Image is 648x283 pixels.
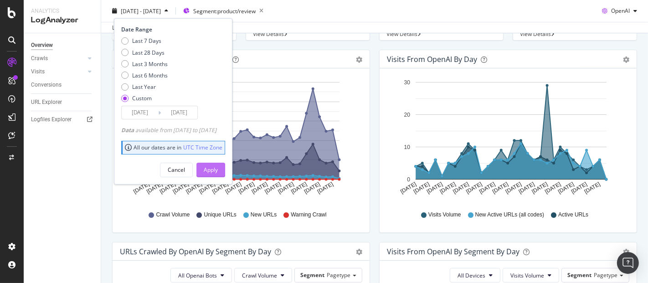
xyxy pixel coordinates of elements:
[121,83,168,91] div: Last Year
[465,181,483,195] text: [DATE]
[611,7,630,15] span: OpenAI
[120,76,359,202] svg: A chart.
[327,271,350,279] span: Pagetype
[204,211,237,219] span: Unique URLs
[31,7,93,15] div: Analytics
[193,7,256,15] span: Segment: product/review
[31,41,53,50] div: Overview
[156,211,190,219] span: Crawl Volume
[160,162,193,177] button: Cancel
[31,115,94,124] a: Logfiles Explorer
[31,98,62,107] div: URL Explorer
[31,80,94,90] a: Conversions
[544,181,562,195] text: [DATE]
[356,249,362,255] div: gear
[251,181,269,195] text: [DATE]
[31,54,48,63] div: Crawls
[510,272,544,279] span: Visits Volume
[31,41,94,50] a: Overview
[122,106,158,119] input: Start Date
[303,181,321,195] text: [DATE]
[125,144,222,151] div: All our dates are in
[439,181,457,195] text: [DATE]
[132,37,161,45] div: Last 7 Days
[121,60,168,67] div: Last 3 Months
[170,268,232,283] button: All Openai Bots
[121,37,168,45] div: Last 7 Days
[428,211,461,219] span: Visits Volume
[475,211,544,219] span: New Active URLs (all codes)
[300,271,324,279] span: Segment
[558,211,588,219] span: Active URLs
[31,80,62,90] div: Conversions
[407,176,410,183] text: 0
[196,162,225,177] button: Apply
[291,211,326,219] span: Warning Crawl
[112,24,162,32] div: Last update
[185,181,203,195] text: [DATE]
[120,247,271,256] div: URLs Crawled by OpenAI By Segment By Day
[121,126,216,134] div: available from [DATE] to [DATE]
[504,181,523,195] text: [DATE]
[31,115,72,124] div: Logfiles Explorer
[356,57,362,63] div: gear
[386,30,417,38] span: View Details
[224,181,242,195] text: [DATE]
[399,181,417,195] text: [DATE]
[570,181,588,195] text: [DATE]
[567,271,591,279] span: Segment
[598,4,641,18] button: OpenAI
[132,83,156,91] div: Last Year
[531,181,549,195] text: [DATE]
[452,181,470,195] text: [DATE]
[264,181,282,195] text: [DATE]
[491,181,509,195] text: [DATE]
[478,181,496,195] text: [DATE]
[121,7,161,15] span: [DATE] - [DATE]
[503,268,559,283] button: Visits Volume
[132,48,165,56] div: Last 28 Days
[180,4,267,18] button: Segment:product/review
[161,106,197,119] input: End Date
[121,94,168,102] div: Custom
[237,181,256,195] text: [DATE]
[387,76,626,202] svg: A chart.
[251,211,277,219] span: New URLs
[583,181,602,195] text: [DATE]
[31,54,85,63] a: Crawls
[387,55,477,64] div: Visits from OpenAI by day
[168,166,185,174] div: Cancel
[518,181,536,195] text: [DATE]
[242,272,277,279] span: Crawl Volume
[121,26,223,33] div: Date Range
[253,30,284,38] span: View Details
[121,72,168,79] div: Last 6 Months
[557,181,575,195] text: [DATE]
[31,67,85,77] a: Visits
[183,144,222,151] a: UTC Time Zone
[204,166,218,174] div: Apply
[404,79,411,86] text: 30
[31,98,94,107] a: URL Explorer
[316,181,334,195] text: [DATE]
[426,181,444,195] text: [DATE]
[458,272,485,279] span: All Devices
[623,249,629,255] div: gear
[108,4,172,18] button: [DATE] - [DATE]
[178,272,217,279] span: All Openai Bots
[121,126,135,134] span: Data
[121,48,168,56] div: Last 28 Days
[211,181,229,195] text: [DATE]
[159,181,177,195] text: [DATE]
[412,181,431,195] text: [DATE]
[31,67,45,77] div: Visits
[404,144,411,150] text: 10
[623,57,629,63] div: gear
[132,72,168,79] div: Last 6 Months
[132,181,150,195] text: [DATE]
[290,181,308,195] text: [DATE]
[404,112,411,118] text: 20
[234,268,292,283] button: Crawl Volume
